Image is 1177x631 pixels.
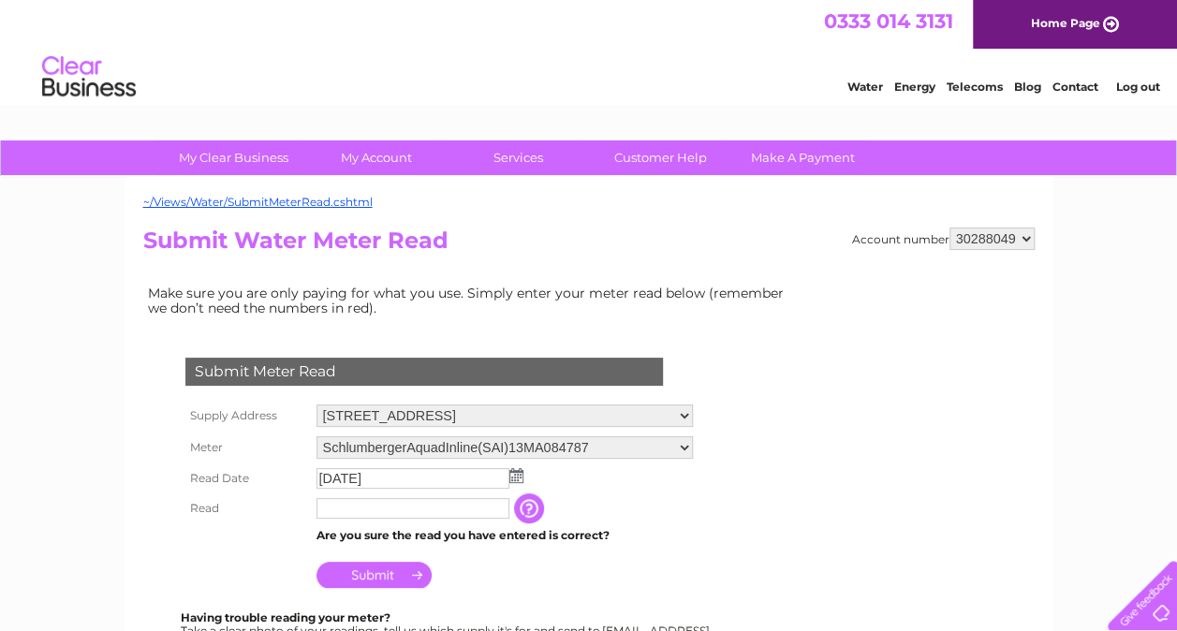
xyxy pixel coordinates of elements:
td: Make sure you are only paying for what you use. Simply enter your meter read below (remember we d... [143,281,799,320]
a: Telecoms [947,80,1003,94]
img: logo.png [41,49,137,106]
a: My Clear Business [156,140,311,175]
img: ... [509,468,523,483]
a: ~/Views/Water/SubmitMeterRead.cshtml [143,195,373,209]
div: Submit Meter Read [185,358,663,386]
a: My Account [299,140,453,175]
a: Log out [1115,80,1159,94]
a: Customer Help [583,140,738,175]
th: Supply Address [181,400,312,432]
a: Contact [1052,80,1098,94]
div: Account number [852,227,1035,250]
th: Read Date [181,463,312,493]
th: Meter [181,432,312,463]
td: Are you sure the read you have entered is correct? [312,523,698,548]
input: Submit [316,562,432,588]
b: Having trouble reading your meter? [181,610,390,624]
a: Energy [894,80,935,94]
a: Make A Payment [726,140,880,175]
a: Water [847,80,883,94]
a: Blog [1014,80,1041,94]
input: Information [514,493,548,523]
th: Read [181,493,312,523]
div: Clear Business is a trading name of Verastar Limited (registered in [GEOGRAPHIC_DATA] No. 3667643... [147,10,1032,91]
a: 0333 014 3131 [824,9,953,33]
a: Services [441,140,596,175]
h2: Submit Water Meter Read [143,227,1035,263]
